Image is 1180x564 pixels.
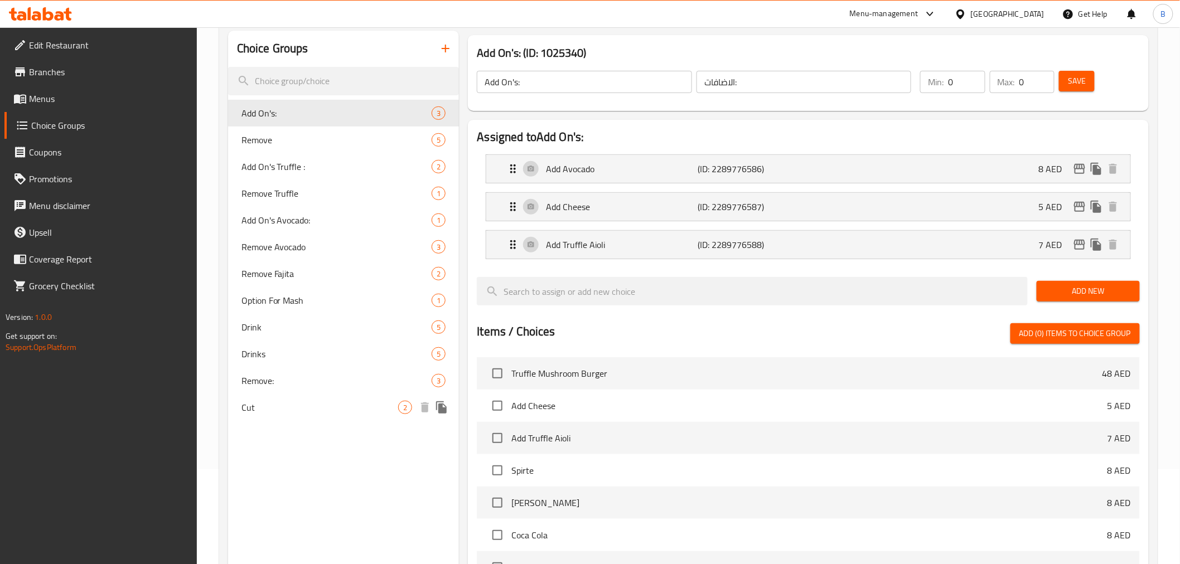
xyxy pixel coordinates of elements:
div: Choices [432,294,446,307]
input: search [228,67,460,95]
a: Coupons [4,139,197,166]
p: (ID: 2289776588) [698,238,800,251]
div: Remove Truffle1 [228,180,460,207]
h2: Choice Groups [237,40,308,57]
div: Choices [398,401,412,414]
span: 2 [399,402,412,413]
span: Coca Cola [511,528,1107,542]
span: Select choice [486,394,509,417]
div: Expand [486,155,1130,183]
p: Add Cheese [546,200,698,213]
span: Select choice [486,523,509,547]
span: Add Cheese [511,399,1107,412]
span: Cut [241,401,399,414]
span: Drink [241,320,432,334]
span: 1 [432,295,445,306]
span: Add On's Avocado: [241,213,432,227]
a: Menus [4,85,197,112]
button: duplicate [1088,198,1105,215]
span: Choice Groups [31,119,188,132]
span: 3 [432,242,445,252]
h2: Items / Choices [477,323,555,340]
div: Choices [432,106,446,120]
li: Expand [477,188,1139,226]
button: delete [417,399,433,416]
p: Add Truffle Aioli [546,238,698,251]
span: Edit Restaurant [29,38,188,52]
span: Select choice [486,362,509,385]
div: Expand [486,231,1130,259]
button: Save [1059,71,1095,91]
div: Drink5 [228,314,460,341]
div: Expand [486,193,1130,221]
div: Drinks5 [228,341,460,367]
span: Add On's Truffle : [241,160,432,173]
p: 8 AED [1108,528,1131,542]
div: Remove:3 [228,367,460,394]
span: Remove [241,133,432,147]
div: Choices [432,187,446,200]
button: duplicate [1088,236,1105,253]
span: Add Truffle Aioli [511,431,1107,445]
a: Branches [4,59,197,85]
span: Remove: [241,374,432,387]
span: Menu disclaimer [29,199,188,212]
span: Version: [6,310,33,324]
span: 1 [432,215,445,226]
button: edit [1071,161,1088,177]
div: Add On's Avocado:1 [228,207,460,234]
span: Coverage Report [29,252,188,266]
p: (ID: 2289776587) [698,200,800,213]
span: Upsell [29,226,188,239]
span: Remove Avocado [241,240,432,254]
span: 1.0.0 [35,310,52,324]
span: Menus [29,92,188,105]
span: Remove Fajita [241,267,432,280]
p: Add Avocado [546,162,698,176]
span: Select choice [486,426,509,450]
span: B [1160,8,1166,20]
p: 8 AED [1108,496,1131,509]
p: 5 AED [1108,399,1131,412]
span: Add (0) items to choice group [1019,327,1131,341]
span: Select choice [486,459,509,482]
div: Choices [432,267,446,280]
button: duplicate [1088,161,1105,177]
div: Remove Fajita2 [228,260,460,287]
div: Option For Mash1 [228,287,460,314]
p: 8 AED [1039,162,1071,176]
div: Choices [432,133,446,147]
h3: Add On's: (ID: 1025340) [477,44,1139,62]
p: 5 AED [1039,200,1071,213]
span: Get support on: [6,329,57,343]
a: Menu disclaimer [4,192,197,219]
div: Choices [432,160,446,173]
div: Choices [432,320,446,334]
a: Choice Groups [4,112,197,139]
button: duplicate [433,399,450,416]
span: Add New [1046,284,1131,298]
span: Promotions [29,172,188,186]
div: Remove Avocado3 [228,234,460,260]
div: [GEOGRAPHIC_DATA] [971,8,1044,20]
button: delete [1105,198,1121,215]
p: 7 AED [1039,238,1071,251]
div: Choices [432,240,446,254]
span: 3 [432,108,445,119]
span: Save [1068,74,1086,88]
button: edit [1071,236,1088,253]
span: Option For Mash [241,294,432,307]
div: Add On's:3 [228,100,460,127]
a: Support.OpsPlatform [6,340,76,354]
span: Grocery Checklist [29,279,188,293]
div: Add On's Truffle :2 [228,153,460,180]
div: Choices [432,374,446,387]
span: 2 [432,162,445,172]
span: 5 [432,349,445,359]
span: 3 [432,376,445,386]
span: Branches [29,65,188,79]
a: Promotions [4,166,197,192]
span: 1 [432,188,445,199]
button: Add New [1037,281,1140,302]
a: Edit Restaurant [4,32,197,59]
